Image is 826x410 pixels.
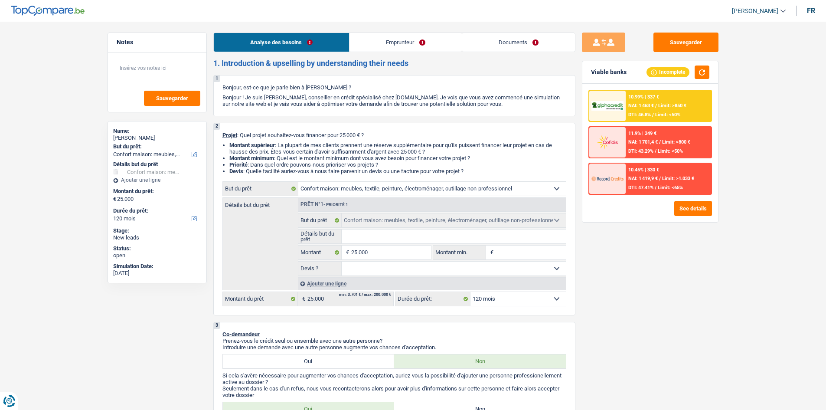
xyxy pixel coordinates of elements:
[659,139,661,145] span: /
[628,148,653,154] span: DTI: 43.29%
[214,123,220,130] div: 2
[222,372,566,385] p: Si cela s'avère nécessaire pour augmenter vos chances d'acceptation, auriez-vous la possibilité d...
[395,292,470,306] label: Durée du prêt:
[298,292,307,306] span: €
[628,185,653,190] span: DTI: 47.41%
[653,33,718,52] button: Sauvegarder
[462,33,575,52] a: Documents
[117,39,198,46] h5: Notes
[628,131,656,136] div: 11.9% | 349 €
[222,385,566,398] p: Seulement dans le cas d'un refus, nous vous recontacterons alors pour avoir plus d'informations s...
[113,143,199,150] label: But du prêt:
[222,94,566,107] p: Bonjour ! Je suis [PERSON_NAME], conseiller en crédit spécialisé chez [DOMAIN_NAME]. Je vois que ...
[298,213,342,227] label: But du prêt
[223,198,298,208] label: Détails but du prêt
[591,69,627,76] div: Viable banks
[655,112,680,118] span: Limit: <50%
[628,94,659,100] div: 10.99% | 337 €
[113,252,201,259] div: open
[662,176,694,181] span: Limit: >1.033 €
[628,103,654,108] span: NAI: 1 463 €
[113,270,201,277] div: [DATE]
[655,185,656,190] span: /
[394,354,566,368] label: Non
[229,155,274,161] strong: Montant minimum
[658,185,683,190] span: Limit: <65%
[646,67,689,77] div: Incomplete
[222,84,566,91] p: Bonjour, est-ce que je parle bien à [PERSON_NAME] ?
[652,112,654,118] span: /
[113,177,201,183] div: Ajouter une ligne
[725,4,786,18] a: [PERSON_NAME]
[807,7,815,15] div: fr
[229,168,566,174] li: : Quelle facilité auriez-vous à nous faire parvenir un devis ou une facture pour votre projet ?
[113,245,201,252] div: Status:
[628,176,658,181] span: NAI: 1 419,9 €
[298,202,350,207] div: Prêt n°1
[113,227,201,234] div: Stage:
[113,128,201,134] div: Name:
[222,344,566,351] p: Introduire une demande avec une autre personne augmente vos chances d'acceptation.
[229,142,275,148] strong: Montant supérieur
[222,132,566,138] p: : Quel projet souhaitez-vous financer pour 25 000 € ?
[298,246,342,259] label: Montant
[591,134,624,150] img: Cofidis
[658,103,686,108] span: Limit: >850 €
[323,202,348,207] span: - Priorité 1
[222,331,260,338] span: Co-demandeur
[214,33,349,52] a: Analyse des besoins
[229,161,566,168] li: : Dans quel ordre pouvons-nous prioriser vos projets ?
[342,246,351,259] span: €
[298,262,342,276] label: Devis ?
[214,75,220,82] div: 1
[658,148,683,154] span: Limit: <50%
[113,234,201,241] div: New leads
[349,33,462,52] a: Emprunteur
[11,6,85,16] img: TopCompare Logo
[113,207,199,214] label: Durée du prêt:
[113,134,201,141] div: [PERSON_NAME]
[486,246,496,259] span: €
[628,112,651,118] span: DTI: 46.8%
[113,196,116,203] span: €
[229,142,566,155] li: : La plupart de mes clients prennent une réserve supplémentaire pour qu'ils puissent financer leu...
[222,338,566,344] p: Prenez-vous le crédit seul ou ensemble avec une autre personne?
[213,59,575,68] h2: 1. Introduction & upselling by understanding their needs
[229,155,566,161] li: : Quel est le montant minimum dont vous avez besoin pour financer votre projet ?
[674,201,712,216] button: See details
[223,292,298,306] label: Montant du prêt
[229,161,248,168] strong: Priorité
[298,277,566,290] div: Ajouter une ligne
[655,148,656,154] span: /
[339,293,391,297] div: min: 3.701 € / max: 200.000 €
[113,161,201,168] div: Détails but du prêt
[113,188,199,195] label: Montant du prêt:
[591,101,624,111] img: AlphaCredit
[214,322,220,329] div: 3
[659,176,661,181] span: /
[298,230,342,243] label: Détails but du prêt
[229,168,243,174] span: Devis
[655,103,657,108] span: /
[222,132,237,138] span: Projet
[591,171,624,187] img: Record Credits
[433,246,486,259] label: Montant min.
[223,354,395,368] label: Oui
[223,182,298,196] label: But du prêt
[662,139,690,145] span: Limit: >800 €
[144,91,200,106] button: Sauvegarder
[628,139,658,145] span: NAI: 1 701,4 €
[732,7,778,15] span: [PERSON_NAME]
[628,167,659,173] div: 10.45% | 330 €
[113,263,201,270] div: Simulation Date:
[156,95,188,101] span: Sauvegarder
